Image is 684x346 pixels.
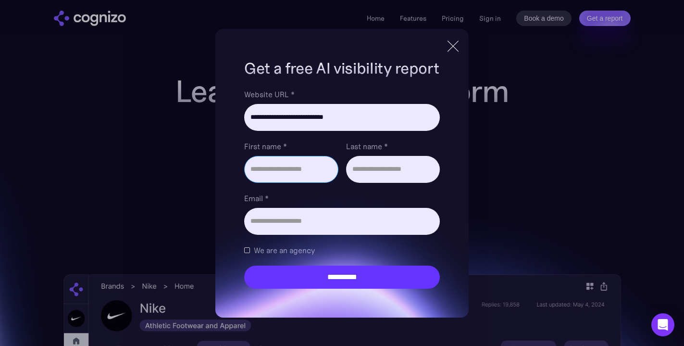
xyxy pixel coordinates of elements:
[346,141,440,152] label: Last name *
[254,244,315,256] span: We are an agency
[244,58,439,79] h1: Get a free AI visibility report
[244,141,338,152] label: First name *
[244,89,439,289] form: Brand Report Form
[651,313,674,336] div: Open Intercom Messenger
[244,89,439,100] label: Website URL *
[244,192,439,204] label: Email *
